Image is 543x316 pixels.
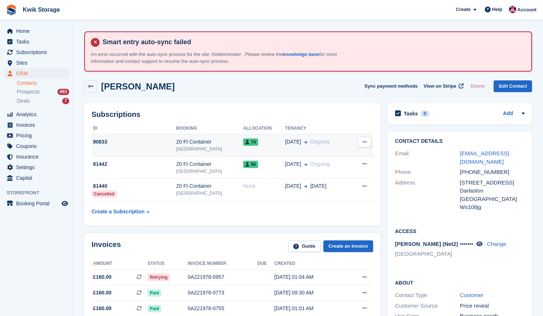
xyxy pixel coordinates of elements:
h2: Contact Details [395,138,525,144]
div: Darlaston [460,187,525,195]
a: menu [4,198,69,209]
a: Contacts [17,80,69,87]
span: Paid [148,289,161,297]
th: Tenancy [285,123,350,134]
span: [DATE] [310,182,326,190]
th: ID [92,123,176,134]
div: None [243,182,285,190]
a: Change [487,241,506,247]
span: Booking Portal [16,198,60,209]
a: Prospects 663 [17,88,69,96]
span: Home [16,26,60,36]
div: 7 [62,98,69,104]
div: Customer Source [395,302,460,310]
span: £160.00 [93,289,112,297]
span: Deals [17,98,30,104]
div: 0 [421,110,429,117]
a: Edit Contact [494,80,532,92]
span: 74 [243,138,258,146]
div: Ws108jg [460,203,525,212]
span: Help [492,6,502,13]
span: Invoices [16,120,60,130]
h2: Subscriptions [92,110,373,119]
a: Kwik Storage [20,4,63,16]
th: Booking [176,123,243,134]
a: Guide [288,240,320,252]
div: Contact Type [395,291,460,300]
div: [GEOGRAPHIC_DATA] [176,190,243,197]
div: 20 Ft Container [176,160,243,168]
div: 20 Ft Container [176,182,243,190]
div: [DATE] 01:04 AM [274,273,345,281]
div: Address [395,179,460,212]
div: 90833 [92,138,176,146]
span: Subscriptions [16,47,60,57]
a: knowledge base [283,52,319,57]
span: [DATE] [285,138,301,146]
span: 56 [243,161,258,168]
a: menu [4,173,69,183]
div: 0A221978-0957 [188,273,258,281]
th: Status [148,258,188,270]
div: 0A221978-0773 [188,289,258,297]
a: menu [4,58,69,68]
div: 81440 [92,182,176,190]
span: Ongoing [310,161,330,167]
h2: Invoices [92,240,121,252]
a: menu [4,120,69,130]
div: 81442 [92,160,176,168]
div: 20 Ft Container [176,138,243,146]
div: [GEOGRAPHIC_DATA] [176,168,243,175]
span: Analytics [16,109,60,119]
a: Create an Invoice [323,240,373,252]
a: menu [4,26,69,36]
h2: Tasks [404,110,418,117]
div: Email [395,149,460,166]
span: Create [456,6,471,13]
span: [PERSON_NAME] (Net2) [395,241,458,247]
span: CRM [16,68,60,79]
a: Preview store [60,199,69,208]
span: £160.00 [93,273,112,281]
div: [DATE] 09:30 AM [274,289,345,297]
div: [PHONE_NUMBER] [460,168,525,176]
h2: [PERSON_NAME] [101,81,175,91]
img: stora-icon-8386f47178a22dfd0bd8f6a31ec36ba5ce8667c1dd55bd0f319d3a0aa187defe.svg [6,4,17,15]
a: [EMAIL_ADDRESS][DOMAIN_NAME] [460,150,509,165]
span: Retrying [148,274,170,281]
span: Account [517,6,536,14]
div: [GEOGRAPHIC_DATA] [460,195,525,203]
span: Coupons [16,141,60,151]
a: Add [503,110,513,118]
span: Prospects [17,88,40,95]
th: Amount [92,258,148,270]
img: Jade Stanley [509,6,516,13]
th: Created [274,258,345,270]
h2: Access [395,227,525,235]
span: £160.00 [93,305,112,312]
span: View on Stripe [424,83,456,90]
a: menu [4,47,69,57]
a: menu [4,37,69,47]
a: menu [4,130,69,141]
span: [DATE] [285,160,301,168]
button: Sync payment methods [364,80,418,92]
th: Allocation [243,123,285,134]
div: Phone [395,168,460,176]
h2: About [395,279,525,286]
span: [DATE] [285,182,301,190]
a: Create a Subscription [92,205,149,218]
a: menu [4,162,69,172]
div: Price reveal [460,302,525,310]
span: Capital [16,173,60,183]
span: Paid [148,305,161,312]
p: An error occurred with the auto-sync process for the site: Kidderminster . Please review the for ... [91,51,347,65]
div: 0A221978-0755 [188,305,258,312]
h4: Smart entry auto-sync failed [100,38,525,46]
a: Deals 7 [17,97,69,105]
span: Pricing [16,130,60,141]
th: Due [257,258,274,270]
div: 663 [57,89,69,95]
a: menu [4,68,69,79]
a: menu [4,152,69,162]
